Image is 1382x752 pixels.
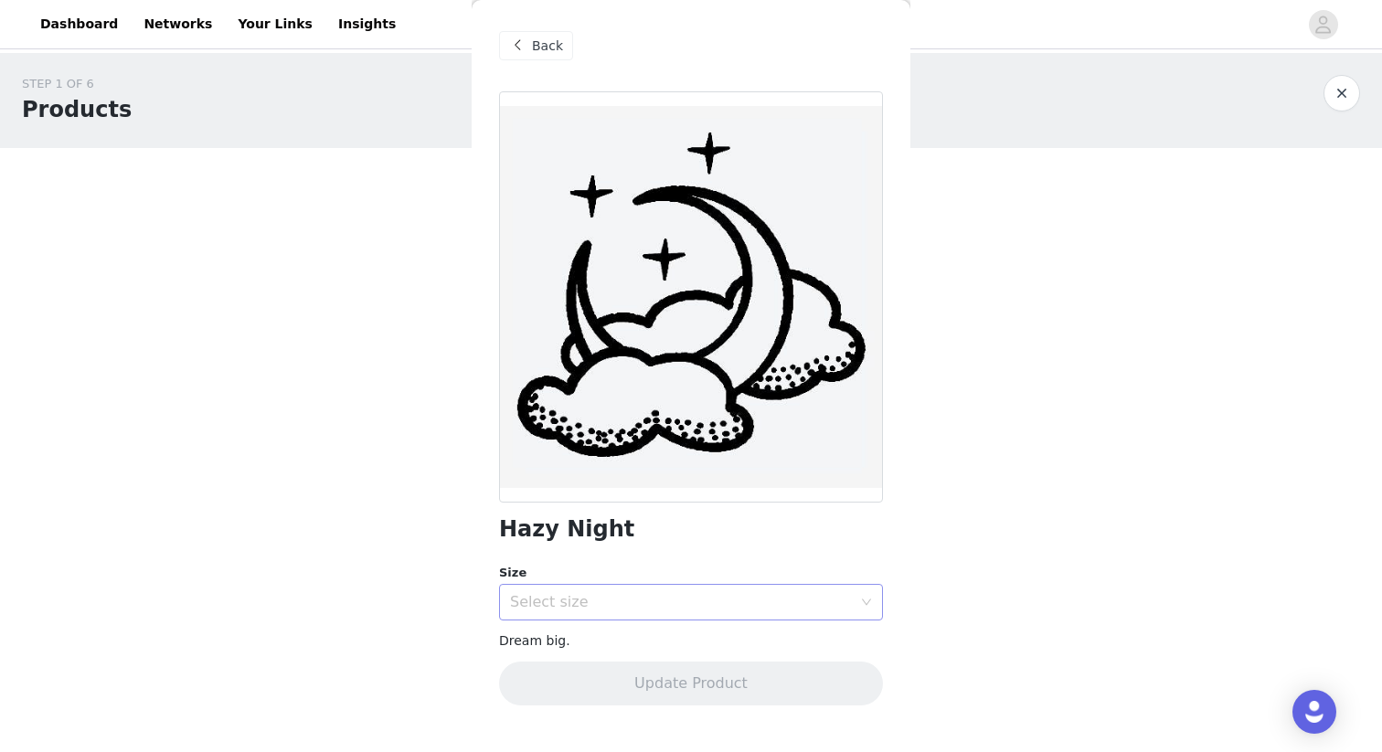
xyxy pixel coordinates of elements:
[1292,690,1336,734] div: Open Intercom Messenger
[499,517,634,542] h1: Hazy Night
[22,93,132,126] h1: Products
[861,597,872,609] i: icon: down
[510,593,852,611] div: Select size
[499,564,883,582] div: Size
[29,4,129,45] a: Dashboard
[133,4,223,45] a: Networks
[532,37,563,56] span: Back
[1314,10,1332,39] div: avatar
[499,662,883,705] button: Update Product
[327,4,407,45] a: Insights
[227,4,324,45] a: Your Links
[22,75,132,93] div: STEP 1 OF 6
[499,633,570,648] span: Dream big.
